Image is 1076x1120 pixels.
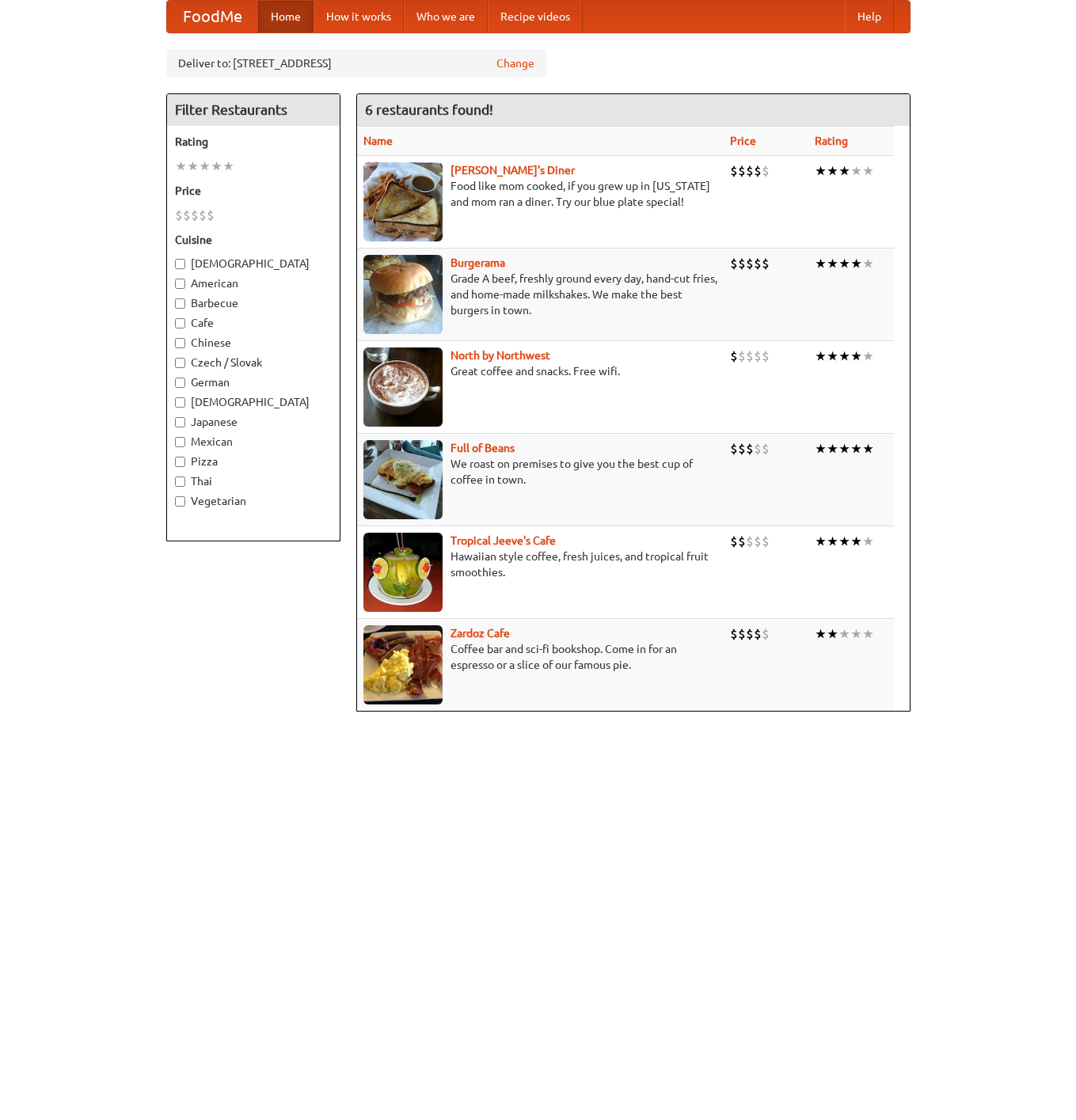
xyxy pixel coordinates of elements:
[365,102,493,117] ng-pluralize: 6 restaurants found!
[730,533,738,550] li: $
[363,178,717,210] p: Food like mom cooked, if you grew up in [US_STATE] and mom ran a diner. Try our blue plate special!
[175,473,332,489] label: Thai
[738,440,746,457] li: $
[175,454,332,469] label: Pizza
[827,440,838,457] li: ★
[746,533,754,550] li: $
[762,440,770,457] li: $
[730,162,738,180] li: $
[815,255,827,272] li: ★
[738,255,746,272] li: $
[838,162,850,180] li: ★
[363,363,717,379] p: Great coffee and snacks. Free wifi.
[850,347,862,365] li: ★
[827,533,838,550] li: ★
[363,135,393,147] a: Name
[838,347,850,365] li: ★
[211,158,222,175] li: ★
[738,533,746,550] li: $
[175,134,332,150] h5: Rating
[746,347,754,365] li: $
[754,533,762,550] li: $
[862,440,874,457] li: ★
[827,162,838,180] li: ★
[850,625,862,643] li: ★
[363,347,443,427] img: north.jpg
[451,164,575,177] a: [PERSON_NAME]'s Diner
[175,457,185,467] input: Pizza
[175,232,332,248] h5: Cuisine
[175,493,332,509] label: Vegetarian
[363,456,717,488] p: We roast on premises to give you the best cup of coffee in town.
[730,135,756,147] a: Price
[175,183,332,199] h5: Price
[845,1,894,32] a: Help
[166,49,546,78] div: Deliver to: [STREET_ADDRESS]
[451,256,505,269] b: Burgerama
[199,158,211,175] li: ★
[175,315,332,331] label: Cafe
[838,440,850,457] li: ★
[850,255,862,272] li: ★
[175,318,185,328] input: Cafe
[363,255,443,334] img: burgerama.jpg
[175,378,185,388] input: German
[850,162,862,180] li: ★
[207,207,215,224] li: $
[754,255,762,272] li: $
[451,627,510,640] a: Zardoz Cafe
[862,625,874,643] li: ★
[175,158,187,175] li: ★
[451,349,550,362] a: North by Northwest
[175,279,185,289] input: American
[175,417,185,427] input: Japanese
[175,397,185,408] input: [DEMOGRAPHIC_DATA]
[191,207,199,224] li: $
[175,358,185,368] input: Czech / Slovak
[175,275,332,291] label: American
[175,434,332,450] label: Mexican
[451,534,556,547] a: Tropical Jeeve's Cafe
[175,414,332,430] label: Japanese
[175,295,332,311] label: Barbecue
[862,533,874,550] li: ★
[730,255,738,272] li: $
[762,162,770,180] li: $
[754,347,762,365] li: $
[451,442,515,454] b: Full of Beans
[175,338,185,348] input: Chinese
[815,533,827,550] li: ★
[815,347,827,365] li: ★
[738,347,746,365] li: $
[175,374,332,390] label: German
[730,625,738,643] li: $
[850,533,862,550] li: ★
[363,549,717,580] p: Hawaiian style coffee, fresh juices, and tropical fruit smoothies.
[815,135,848,147] a: Rating
[838,533,850,550] li: ★
[738,162,746,180] li: $
[363,533,443,612] img: jeeves.jpg
[762,625,770,643] li: $
[488,1,583,32] a: Recipe videos
[827,255,838,272] li: ★
[183,207,191,224] li: $
[827,347,838,365] li: ★
[187,158,199,175] li: ★
[815,162,827,180] li: ★
[314,1,404,32] a: How it works
[175,394,332,410] label: [DEMOGRAPHIC_DATA]
[175,207,183,224] li: $
[827,625,838,643] li: ★
[746,440,754,457] li: $
[363,440,443,519] img: beans.jpg
[850,440,862,457] li: ★
[730,440,738,457] li: $
[746,255,754,272] li: $
[199,207,207,224] li: $
[754,440,762,457] li: $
